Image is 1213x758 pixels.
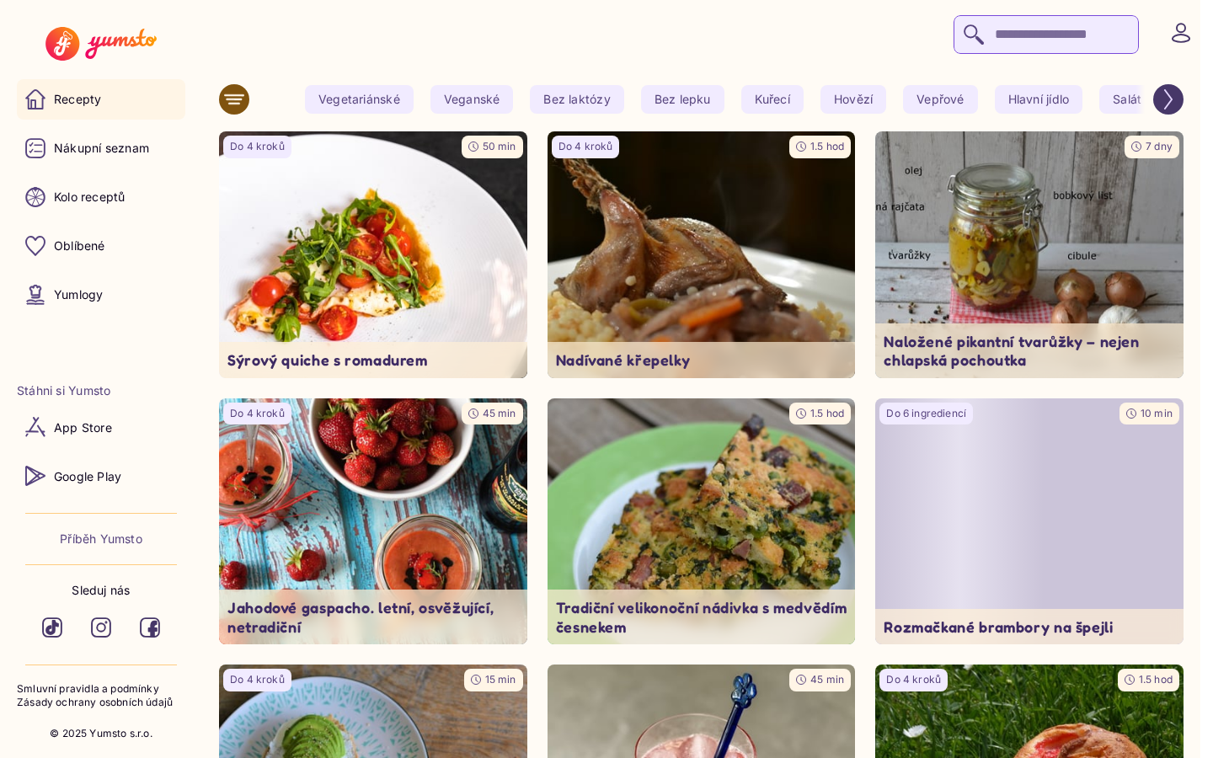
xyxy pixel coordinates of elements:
a: Recepty [17,79,185,120]
p: Nákupní seznam [54,140,149,157]
span: 45 min [483,407,516,419]
p: © 2025 Yumsto s.r.o. [50,727,152,741]
span: 7 dny [1146,140,1173,152]
a: undefined7 dnyNaložené pikantní tvarůžky – nejen chlapská pochoutka [875,131,1184,378]
a: App Store [17,407,185,447]
div: Loading image [875,398,1184,645]
p: Jahodové gaspacho. letní, osvěžující, netradiční [227,598,519,636]
p: Naložené pikantní tvarůžky – nejen chlapská pochoutka [884,332,1175,370]
a: Yumlogy [17,275,185,315]
a: Zásady ochrany osobních údajů [17,696,185,710]
yumsto-tag: Bez lepku [641,85,724,114]
span: 45 min [810,673,844,686]
yumsto-tag: Kuřecí [741,85,804,114]
span: Loading content [875,398,1184,645]
p: Nadívané křepelky [556,350,847,370]
a: undefinedDo 4 kroků45 minJahodové gaspacho. letní, osvěžující, netradiční [219,398,527,645]
li: Stáhni si Yumsto [17,382,185,399]
button: Scroll right [1153,84,1184,115]
a: Příběh Yumsto [60,531,142,547]
a: Loading imageDo 6 ingrediencí10 minRozmačkané brambory na špejli [875,398,1184,645]
p: Rozmačkané brambory na špejli [884,617,1175,637]
p: Do 4 kroků [230,673,285,687]
img: undefined [548,398,856,645]
yumsto-tag: Hovězí [820,85,886,114]
p: Do 6 ingrediencí [886,407,966,421]
yumsto-tag: Salát [1099,85,1155,114]
p: Do 4 kroků [230,140,285,154]
a: Nákupní seznam [17,128,185,168]
yumsto-tag: Veganské [430,85,514,114]
p: Do 4 kroků [558,140,613,154]
span: 10 min [1141,407,1173,419]
p: Oblíbené [54,238,105,254]
p: Do 4 kroků [230,407,285,421]
img: undefined [875,131,1184,378]
span: 1.5 hod [810,140,844,152]
span: 1.5 hod [810,407,844,419]
yumsto-tag: Bez laktózy [530,85,623,114]
p: Yumlogy [54,286,103,303]
a: undefined1.5 hodTradiční velikonoční nádivka s medvědím česnekem [548,398,856,645]
p: Do 4 kroků [886,673,941,687]
p: Tradiční velikonoční nádivka s medvědím česnekem [556,598,847,636]
a: Oblíbené [17,226,185,266]
p: Recepty [54,91,101,108]
a: undefinedDo 4 kroků50 minSýrový quiche s romadurem [219,131,527,378]
img: Yumsto logo [45,27,156,61]
p: Google Play [54,468,121,485]
p: Kolo receptů [54,189,126,206]
img: undefined [219,131,527,378]
yumsto-tag: Hlavní jídlo [995,85,1083,114]
img: undefined [548,131,856,378]
p: App Store [54,419,112,436]
p: Sleduj nás [72,582,130,599]
a: Smluvní pravidla a podmínky [17,682,185,697]
span: 50 min [483,140,516,152]
a: Kolo receptů [17,177,185,217]
span: 15 min [485,673,516,686]
span: 1.5 hod [1139,673,1173,686]
yumsto-tag: Vegetariánské [305,85,414,114]
yumsto-tag: Vepřové [903,85,977,114]
a: Google Play [17,456,185,496]
a: undefinedDo 4 kroků1.5 hodNadívané křepelky [548,131,856,378]
p: Sýrový quiche s romadurem [227,350,519,370]
img: undefined [219,398,527,645]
